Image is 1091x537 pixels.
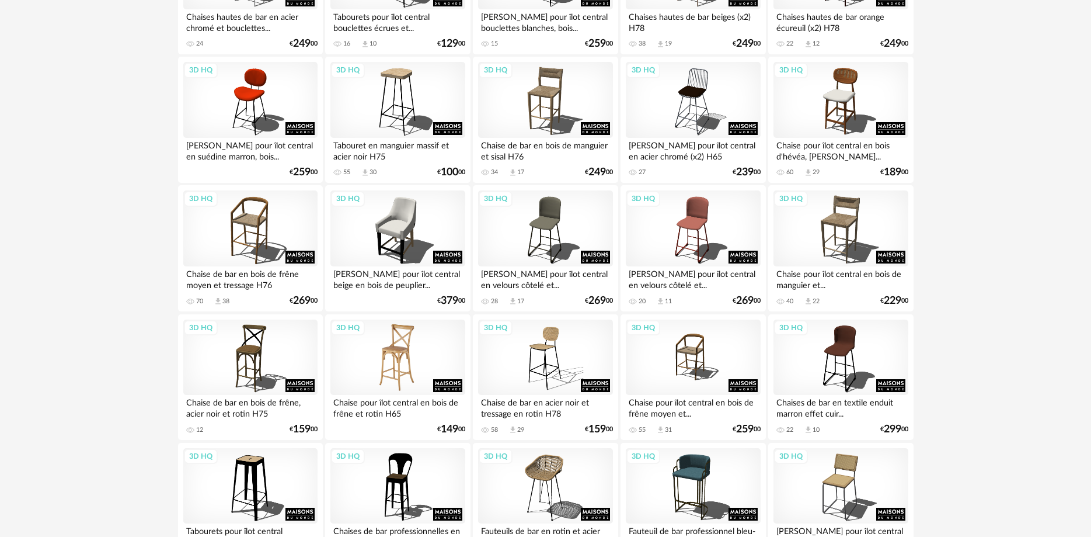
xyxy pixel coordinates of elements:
div: 3D HQ [626,449,660,464]
div: Chaises de bar en textile enduit marron effet cuir... [773,395,908,418]
span: 249 [884,40,901,48]
div: 3D HQ [479,449,513,464]
span: 259 [588,40,606,48]
div: 12 [196,426,203,434]
div: 3D HQ [774,191,808,206]
a: 3D HQ Chaise de bar en acier noir et tressage en rotin H78 58 Download icon 29 €15900 [473,314,618,441]
div: 28 [491,297,498,306]
div: € 00 [437,425,465,434]
div: 3D HQ [774,320,808,335]
div: Chaise de bar en bois de manguier et sisal H76 [478,138,612,161]
div: 3D HQ [774,449,808,464]
div: 3D HQ [626,63,660,78]
div: 55 [639,426,646,434]
span: Download icon [361,168,370,177]
div: 22 [786,40,793,48]
div: 3D HQ [331,63,365,78]
a: 3D HQ Chaise de bar en bois de manguier et sisal H76 34 Download icon 17 €24900 [473,57,618,183]
span: Download icon [656,40,665,48]
div: 3D HQ [331,191,365,206]
span: 269 [293,297,311,305]
div: [PERSON_NAME] pour îlot central beige en bois de peuplier... [330,266,465,290]
a: 3D HQ [PERSON_NAME] pour îlot central beige en bois de peuplier... €37900 [325,185,470,311]
div: 17 [517,297,524,306]
div: 60 [786,168,793,176]
div: € 00 [733,425,761,434]
div: € 00 [437,168,465,176]
div: 70 [196,297,203,306]
div: 22 [813,297,820,306]
div: Chaise pour îlot central en bois de frêne moyen et... [626,395,760,418]
div: 11 [665,297,672,306]
div: € 00 [733,297,761,305]
div: Chaises hautes de bar en acier chromé et bouclettes... [183,9,318,33]
a: 3D HQ Chaise pour îlot central en bois de frêne et rotin H65 €14900 [325,314,470,441]
span: 159 [588,425,606,434]
div: 38 [222,297,229,306]
span: 129 [441,40,458,48]
div: [PERSON_NAME] pour îlot central en suédine marron, bois... [183,138,318,161]
div: Chaise pour îlot central en bois d'hévéa, [PERSON_NAME]... [773,138,908,161]
span: 259 [293,168,311,176]
div: 12 [813,40,820,48]
div: 3D HQ [774,63,808,78]
span: 189 [884,168,901,176]
div: Tabourets pour îlot central bouclettes écrues et... [330,9,465,33]
div: 3D HQ [331,449,365,464]
div: Chaise pour îlot central en bois de frêne et rotin H65 [330,395,465,418]
div: € 00 [585,425,613,434]
span: Download icon [508,425,517,434]
div: Tabouret en manguier massif et acier noir H75 [330,138,465,161]
span: 249 [736,40,754,48]
a: 3D HQ Chaise de bar en bois de frêne, acier noir et rotin H75 12 €15900 [178,314,323,441]
div: 3D HQ [184,449,218,464]
span: 249 [293,40,311,48]
div: 3D HQ [626,191,660,206]
div: € 00 [437,297,465,305]
div: 3D HQ [331,320,365,335]
a: 3D HQ Chaise pour îlot central en bois de manguier et... 40 Download icon 22 €22900 [768,185,913,311]
div: [PERSON_NAME] pour îlot central en acier chromé (x2) H65 [626,138,760,161]
div: 3D HQ [479,191,513,206]
div: 34 [491,168,498,176]
span: 379 [441,297,458,305]
div: 19 [665,40,672,48]
div: 24 [196,40,203,48]
div: € 00 [733,168,761,176]
div: Chaise pour îlot central en bois de manguier et... [773,266,908,290]
span: 149 [441,425,458,434]
a: 3D HQ [PERSON_NAME] pour îlot central en acier chromé (x2) H65 27 €23900 [621,57,765,183]
div: 3D HQ [479,320,513,335]
div: [PERSON_NAME] pour îlot central en velours côtelé et... [478,266,612,290]
div: Chaises hautes de bar orange écureuil (x2) H78 [773,9,908,33]
div: 27 [639,168,646,176]
span: 269 [736,297,754,305]
div: € 00 [290,297,318,305]
span: Download icon [804,168,813,177]
div: 31 [665,426,672,434]
div: 3D HQ [626,320,660,335]
div: € 00 [880,40,908,48]
div: € 00 [585,297,613,305]
div: Chaise de bar en bois de frêne moyen et tressage H76 [183,266,318,290]
div: 29 [813,168,820,176]
div: 10 [370,40,377,48]
div: € 00 [437,40,465,48]
div: 3D HQ [184,63,218,78]
span: Download icon [804,425,813,434]
a: 3D HQ [PERSON_NAME] pour îlot central en suédine marron, bois... €25900 [178,57,323,183]
span: 229 [884,297,901,305]
div: 17 [517,168,524,176]
div: 15 [491,40,498,48]
div: [PERSON_NAME] pour îlot central en velours côtelé et... [626,266,760,290]
span: 239 [736,168,754,176]
span: 249 [588,168,606,176]
span: 269 [588,297,606,305]
div: 16 [343,40,350,48]
span: 259 [736,425,754,434]
div: € 00 [290,40,318,48]
span: Download icon [656,297,665,306]
span: 159 [293,425,311,434]
span: Download icon [214,297,222,306]
span: Download icon [804,297,813,306]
